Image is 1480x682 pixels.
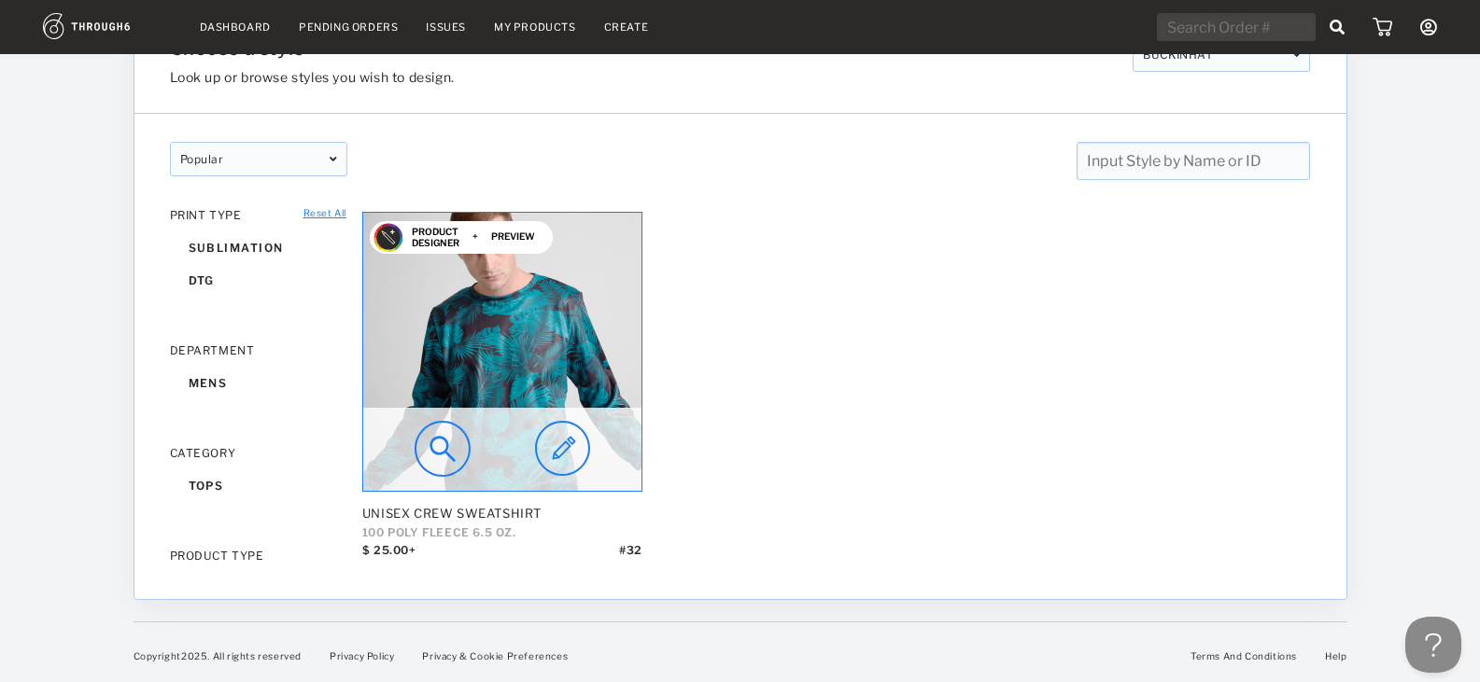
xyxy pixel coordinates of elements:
img: 6120fdc2-229b-49e7-915c-26e00441dd92.jpg [363,213,641,491]
a: Create [604,21,649,34]
a: Pending Orders [299,21,398,34]
button: PRODUCTDESIGNER+PREVIEW [370,221,553,254]
div: $ 25.00+ [362,543,416,571]
div: tops [170,469,347,502]
img: style_designer_badgeMockup.svg [373,222,404,254]
a: Privacy Policy [330,650,394,661]
span: + [472,230,478,242]
div: Unisex Crew Sweatshirt [362,506,642,521]
img: logo.1c10ca64.svg [43,13,172,39]
input: Search Order # [1157,13,1316,41]
img: icon_pencil_edit.4dc5fa0b.svg [535,421,590,477]
span: PRODUCT DESIGNER [412,226,459,248]
a: Dashboard [200,21,271,34]
div: sublimation [170,231,347,264]
h3: Look up or browse styles you wish to design. [170,69,1119,85]
a: Terms And Conditions [1191,650,1297,661]
a: Privacy & Cookie Preferences [422,650,568,661]
a: Reset All [303,207,346,218]
a: My Products [494,21,576,34]
div: PRINT TYPE [170,208,347,222]
img: icon_preview.a61dccac.svg [415,421,471,477]
div: CATEGORY [170,446,347,460]
div: dtg [170,264,347,297]
div: # 32 [619,543,642,571]
img: icon_cart.dab5cea1.svg [1373,18,1392,36]
span: PREVIEW [491,230,535,242]
input: Input Style by Name or ID [1077,142,1310,180]
div: BUCKINHAT [1133,37,1310,72]
div: PRODUCT TYPE [170,549,347,563]
a: Help [1325,650,1346,661]
iframe: Toggle Customer Support [1405,617,1461,673]
a: Issues [426,21,466,34]
span: Copyright 2025 . All rights reserved [134,650,302,661]
div: popular [170,142,347,176]
div: DEPARTMENT [170,343,347,357]
div: 100 POLY FLEECE 6.5 oz. [362,525,642,539]
div: mens [170,367,347,399]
